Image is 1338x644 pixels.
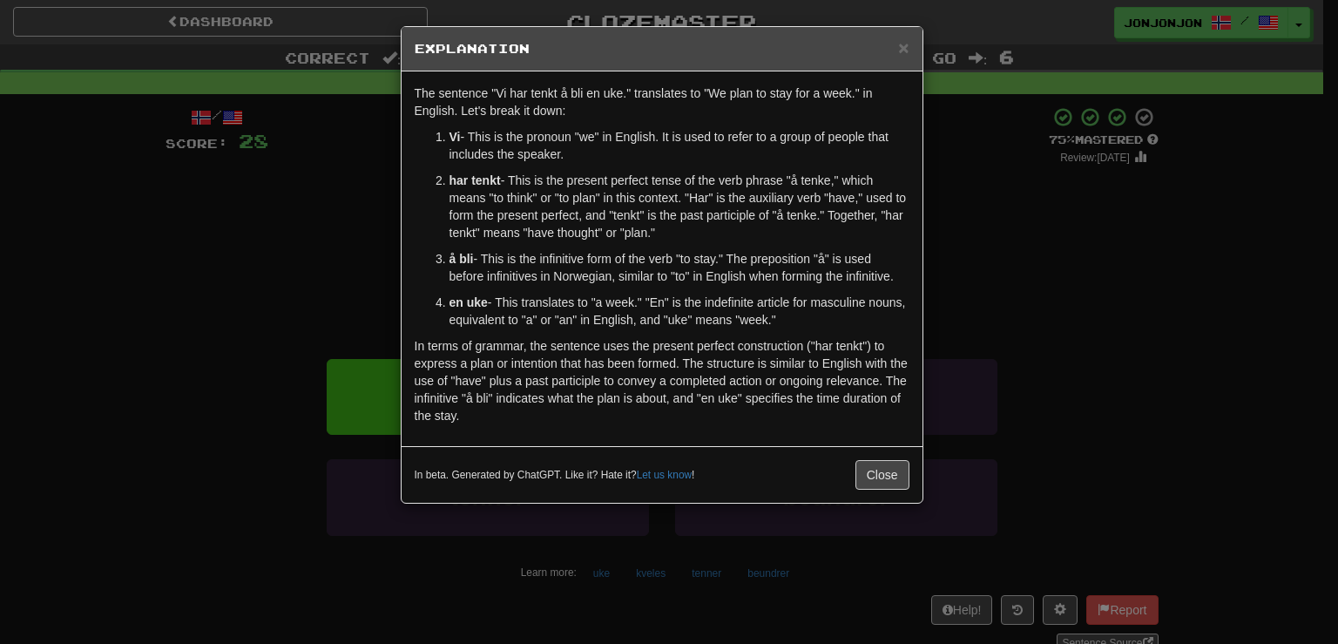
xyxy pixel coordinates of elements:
strong: å bli [449,252,474,266]
p: - This is the present perfect tense of the verb phrase "å tenke," which means "to think" or "to p... [449,172,909,241]
small: In beta. Generated by ChatGPT. Like it? Hate it? ! [415,468,695,483]
p: - This is the infinitive form of the verb "to stay." The preposition "å" is used before infinitiv... [449,250,909,285]
p: - This translates to "a week." "En" is the indefinite article for masculine nouns, equivalent to ... [449,294,909,329]
h5: Explanation [415,40,909,58]
button: Close [855,460,909,490]
strong: en uke [449,295,488,309]
p: The sentence "Vi har tenkt å bli en uke." translates to "We plan to stay for a week." in English.... [415,85,909,119]
button: Close [898,38,909,57]
span: × [898,37,909,58]
strong: Vi [449,130,461,144]
p: - This is the pronoun "we" in English. It is used to refer to a group of people that includes the... [449,128,909,163]
p: In terms of grammar, the sentence uses the present perfect construction ("har tenkt") to express ... [415,337,909,424]
strong: har tenkt [449,173,501,187]
a: Let us know [637,469,692,481]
